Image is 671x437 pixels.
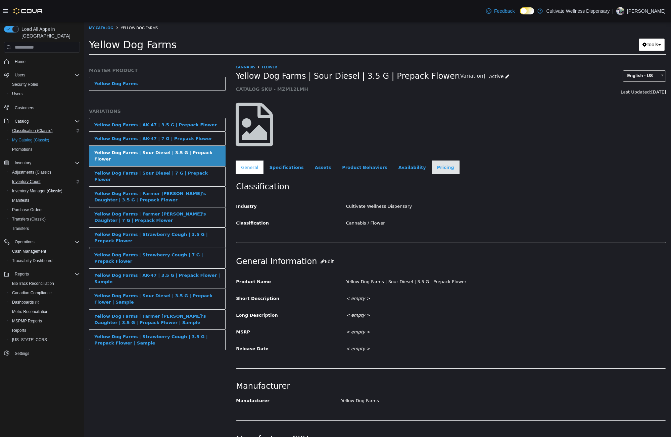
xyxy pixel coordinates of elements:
[13,8,43,14] img: Cova
[12,226,29,231] span: Transfers
[9,80,80,88] span: Security Roles
[374,52,401,57] small: [Variation]
[12,318,42,324] span: MSPMP Reports
[12,91,22,97] span: Users
[7,196,83,205] button: Manifests
[12,103,80,112] span: Customers
[10,148,136,161] div: Yellow Dog Farms | Sour Diesel | 7 G | Prepack Flower
[15,119,29,124] span: Catalog
[9,298,42,306] a: Dashboards
[9,247,80,255] span: Cash Management
[12,159,34,167] button: Inventory
[7,126,83,135] button: Classification (Classic)
[9,90,80,98] span: Users
[12,128,53,133] span: Classification (Classic)
[152,139,180,153] a: General
[152,199,185,204] span: Classification
[12,238,80,246] span: Operations
[233,234,253,246] button: Edit
[152,359,582,370] h2: Manufacturer
[10,100,133,107] div: Yellow Dog Farms | AK-47 | 3.5 G | Prepack Flower
[12,198,29,203] span: Manifests
[12,349,80,358] span: Settings
[9,196,32,204] a: Manifests
[9,257,55,265] a: Traceabilty Dashboard
[15,72,25,78] span: Users
[10,189,136,202] div: Yellow Dog Farms | Farmer [PERSON_NAME]'s Daughter | 7 G | Prepack Flower
[9,257,80,265] span: Traceabilty Dashboard
[152,257,187,262] span: Product Name
[12,216,46,222] span: Transfers (Classic)
[1,57,83,66] button: Home
[12,179,41,184] span: Inventory Count
[253,139,309,153] a: Product Behaviors
[9,225,32,233] a: Transfers
[12,147,33,152] span: Promotions
[7,335,83,345] button: [US_STATE] CCRS
[15,59,26,64] span: Home
[10,312,136,325] div: Yellow Dog Farms | Strawberry Cough | 3.5 G | Prepack Flower | Sample
[9,308,51,316] a: Metrc Reconciliation
[7,326,83,335] button: Reports
[226,139,252,153] a: Assets
[9,136,52,144] a: My Catalog (Classic)
[257,196,587,207] div: Cannabis / Flower
[10,230,136,243] div: Yellow Dog Farms | Strawberry Cough | 7 G | Prepack Flower
[9,279,57,288] a: BioTrack Reconciliation
[152,308,166,313] span: MSRP
[152,64,472,70] h5: CATALOG SKU - MZM12LMH
[555,17,581,29] button: Tools
[7,177,83,186] button: Inventory Count
[9,196,80,204] span: Manifests
[9,247,49,255] a: Cash Management
[12,249,46,254] span: Cash Management
[10,271,136,284] div: Yellow Dog Farms | Sour Diesel | 3.5 G | Prepack Flower | Sample
[7,224,83,233] button: Transfers
[257,288,587,300] div: < empty >
[10,128,136,141] div: Yellow Dog Farms | Sour Diesel | 3.5 G | Prepack Flower
[12,159,80,167] span: Inventory
[9,187,65,195] a: Inventory Manager (Classic)
[405,52,420,57] span: Active
[9,206,45,214] a: Purchase Orders
[9,168,80,176] span: Adjustments (Classic)
[12,328,26,333] span: Reports
[9,298,80,306] span: Dashboards
[9,289,80,297] span: Canadian Compliance
[229,411,246,424] button: Edit
[12,290,52,296] span: Canadian Compliance
[9,317,80,325] span: MSPMP Reports
[9,215,80,223] span: Transfers (Classic)
[152,182,173,187] span: Industry
[257,179,587,191] div: Cultivate Wellness Dispensary
[12,300,39,305] span: Dashboards
[9,279,80,288] span: BioTrack Reconciliation
[12,57,80,66] span: Home
[9,187,80,195] span: Inventory Manager (Classic)
[7,256,83,265] button: Traceabilty Dashboard
[12,82,38,87] span: Security Roles
[12,170,51,175] span: Adjustments (Classic)
[257,373,550,385] div: Yellow Dog Farms
[612,7,614,15] p: |
[10,250,136,263] div: Yellow Dog Farms | AK-47 | 3.5 G | Prepack Flower | Sample
[9,127,80,135] span: Classification (Classic)
[9,206,80,214] span: Purchase Orders
[1,237,83,247] button: Operations
[9,136,80,144] span: My Catalog (Classic)
[12,71,28,79] button: Users
[5,17,93,29] span: Yellow Dog Farms
[1,70,83,80] button: Users
[12,137,49,143] span: My Catalog (Classic)
[7,205,83,214] button: Purchase Orders
[152,49,374,60] span: Yellow Dog Farms | Sour Diesel | 3.5 G | Prepack Flower
[567,68,582,73] span: [DATE]
[9,317,45,325] a: MSPMP Reports
[9,80,41,88] a: Security Roles
[10,114,128,120] div: Yellow Dog Farms | AK-47 | 7 G | Prepack Flower
[10,291,136,304] div: Yellow Dog Farms | Farmer [PERSON_NAME]'s Daughter | 3.5 G | Prepack Flower | Sample
[15,160,31,166] span: Inventory
[494,8,515,14] span: Feedback
[152,376,185,381] span: Manufacturer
